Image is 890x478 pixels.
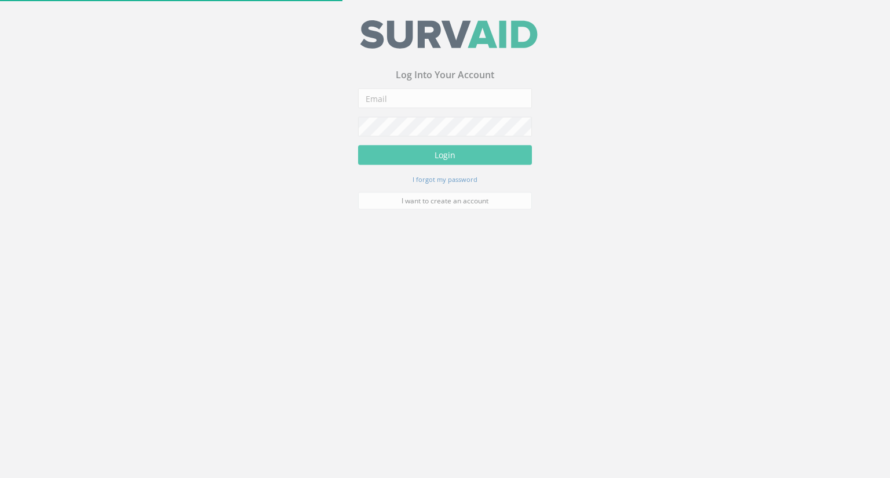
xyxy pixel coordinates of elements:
a: I want to create an account [358,195,532,213]
button: Login [358,148,532,168]
h3: Log Into Your Account [358,73,532,83]
input: Email [358,92,532,111]
small: I forgot my password [413,178,477,187]
a: I forgot my password [413,177,477,187]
